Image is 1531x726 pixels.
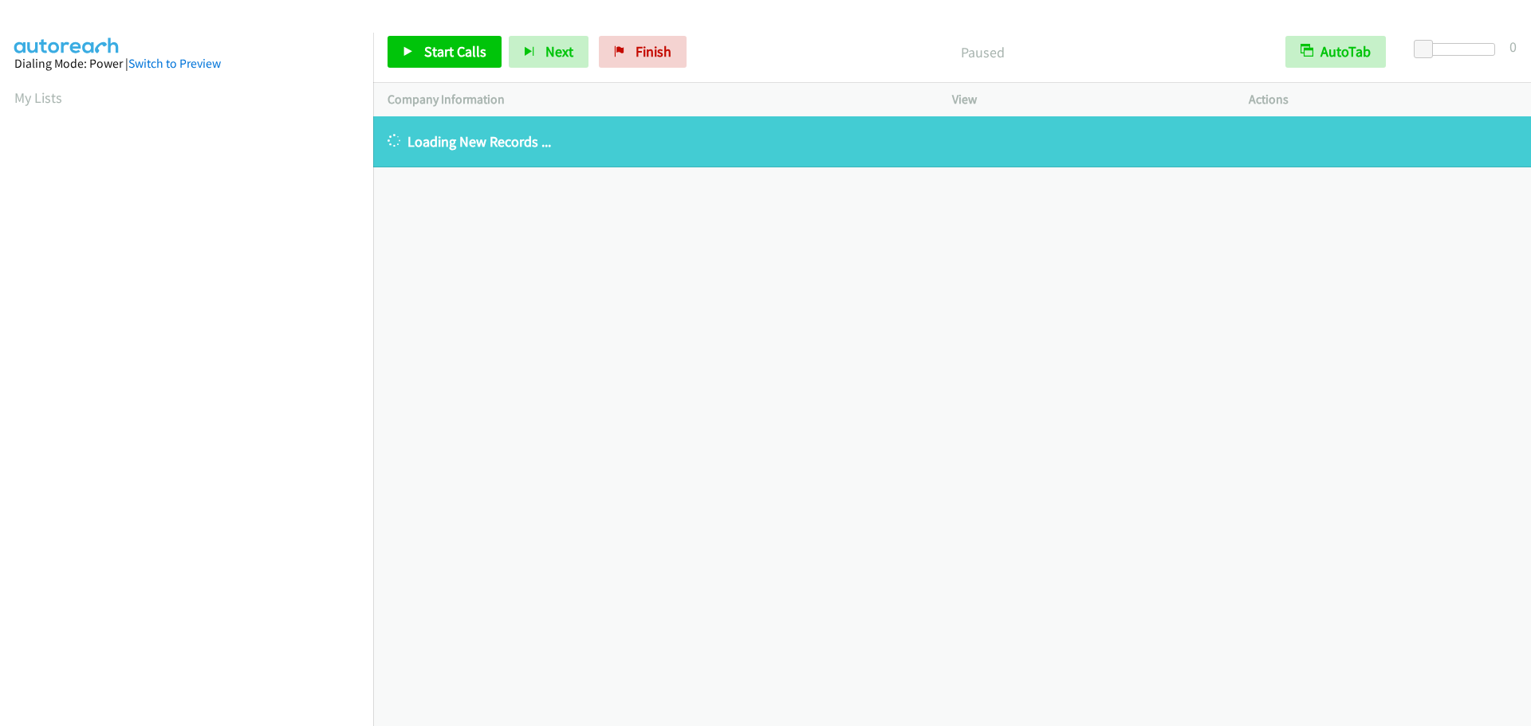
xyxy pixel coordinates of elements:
a: My Lists [14,88,62,107]
span: Start Calls [424,42,486,61]
button: Next [509,36,588,68]
p: Company Information [388,90,923,109]
a: Start Calls [388,36,502,68]
a: Finish [599,36,687,68]
p: Actions [1249,90,1517,109]
div: Delay between calls (in seconds) [1422,43,1495,56]
p: View [952,90,1220,109]
a: Switch to Preview [128,56,221,71]
p: Loading New Records ... [388,131,1517,152]
div: 0 [1509,36,1517,57]
span: Next [545,42,573,61]
span: Finish [636,42,671,61]
button: AutoTab [1285,36,1386,68]
div: Dialing Mode: Power | [14,54,359,73]
p: Paused [708,41,1257,63]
